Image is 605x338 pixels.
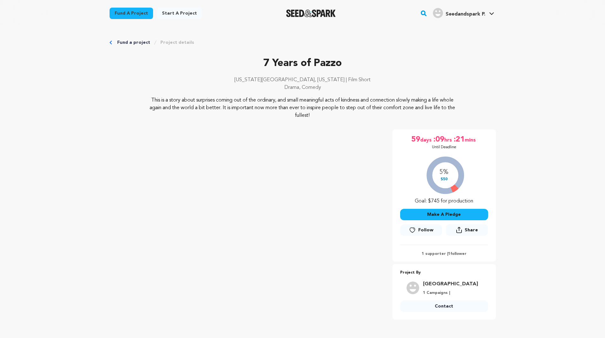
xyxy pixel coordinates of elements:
p: Until Deadline [432,145,456,150]
a: Seedandspark P.'s Profile [432,7,495,18]
span: :09 [433,135,444,145]
p: 1 supporter | follower [400,251,488,256]
p: 7 Years of Pazzo [110,56,496,71]
span: mins [465,135,477,145]
span: :21 [453,135,465,145]
span: Share [465,227,478,233]
span: 1 [448,252,450,256]
span: hrs [444,135,453,145]
span: Seedandspark P.'s Profile [432,7,495,20]
a: Contact [400,301,488,312]
a: Fund a project [117,39,150,46]
span: Share [446,224,488,238]
p: [US_STATE][GEOGRAPHIC_DATA], [US_STATE] | Film Short [110,76,496,84]
div: Seedandspark P.'s Profile [433,8,485,18]
span: Follow [418,227,434,233]
p: 1 Campaigns | [423,290,478,295]
span: Seedandspark P. [446,12,485,17]
img: user.png [433,8,443,18]
p: Project By [400,269,488,276]
a: Fund a project [110,8,153,19]
button: Follow [400,224,442,236]
a: Start a project [157,8,202,19]
button: Share [446,224,488,236]
img: user.png [407,282,419,294]
span: days [420,135,433,145]
a: Goto Seedandspark Pazzo profile [423,280,478,288]
button: Make A Pledge [400,209,488,220]
a: Project details [160,39,194,46]
span: 59 [411,135,420,145]
div: Breadcrumb [110,39,496,46]
p: Drama, Comedy [110,84,496,91]
img: Seed&Spark Logo Dark Mode [286,10,336,17]
a: Seed&Spark Homepage [286,10,336,17]
p: This is a story about surprises coming out of the ordinary, and small meaningful acts of kindness... [148,96,457,119]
